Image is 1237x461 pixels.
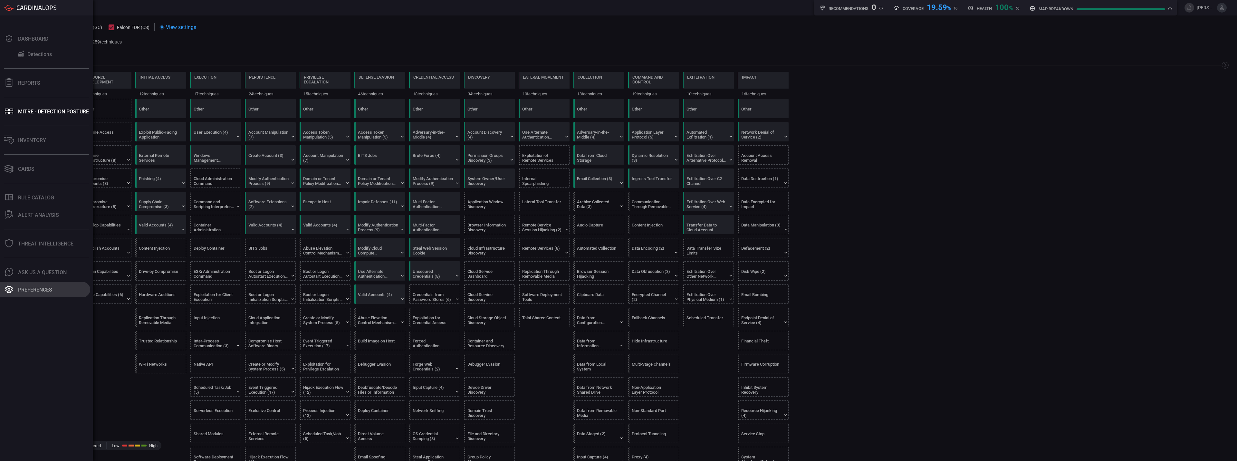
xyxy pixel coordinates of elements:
div: T1530: Data from Cloud Storage [573,145,624,165]
div: T1538: Cloud Service Dashboard (Not covered) [464,261,515,281]
div: Other [522,107,562,116]
div: T1546: Event Triggered Execution (Not covered) [300,331,350,350]
div: System Owner/User Discovery [467,176,508,186]
div: Permission Groups Discovery (3) [467,153,508,163]
div: T1190: Exploit Public-Facing Application [135,122,186,141]
div: 15 techniques [300,89,350,99]
div: T1092: Communication Through Removable Media (Not covered) [628,192,679,211]
div: T1547: Boot or Logon Autostart Execution (Not covered) [245,261,296,281]
div: T1659: Content Injection (Not covered) [628,215,679,234]
div: T1098: Account Manipulation [300,145,350,165]
div: T1037: Boot or Logon Initialization Scripts (Not covered) [245,284,296,304]
div: T1586: Compromise Accounts (Not covered) [81,168,131,188]
div: 100 [995,3,1013,11]
div: User Execution (4) [194,130,234,139]
div: T1106: Native API (Not covered) [190,354,241,373]
div: T1003: OS Credential Dumping (Not covered) [409,424,460,443]
div: T1195: Supply Chain Compromise [135,192,186,211]
div: T1548: Abuse Elevation Control Mechanism (Not covered) [354,308,405,327]
div: T1133: External Remote Services [135,145,186,165]
div: Ingress Tool Transfer [632,176,672,186]
div: T1484: Domain or Tenant Policy Modification [354,168,405,188]
div: T1115: Clipboard Data (Not covered) [573,284,624,304]
div: Cards [18,166,34,172]
div: T1578: Modify Cloud Compute Infrastructure [354,238,405,257]
div: T1030: Data Transfer Size Limits (Not covered) [683,238,734,257]
div: T1531: Account Access Removal (Not covered) [738,145,789,165]
div: Other [358,107,398,116]
div: T1052: Exfiltration Over Physical Medium (Not covered) [683,284,734,304]
div: T1485: Data Destruction (Not covered) [738,168,789,188]
div: 18 techniques [573,89,624,99]
div: T1580: Cloud Infrastructure Discovery (Not covered) [464,238,515,257]
div: T1559: Inter-Process Communication (Not covered) [190,331,241,350]
div: T1200: Hardware Additions (Not covered) [135,284,186,304]
div: TA0008: Lateral Movement [519,72,570,99]
div: Other [519,99,570,118]
div: T1587: Develop Capabilities (Not covered) [81,215,131,234]
div: T1025: Data from Removable Media (Not covered) [573,400,624,420]
div: Resource Development [85,75,127,84]
div: T1072: Software Deployment Tools (Not covered) [519,284,570,304]
div: T1020: Automated Exfiltration [683,122,734,141]
div: 10 techniques [519,89,570,99]
div: Other [194,107,234,116]
h5: Health [977,6,992,11]
div: T1555: Credentials from Password Stores (Not covered) [409,284,460,304]
div: 19.59 [927,3,951,11]
div: Access Token Manipulation (5) [303,130,343,139]
div: TA0002: Execution [190,72,241,99]
div: Other [139,107,179,116]
div: Acquire Infrastructure (8) [84,153,124,163]
div: T1568: Dynamic Resolution [628,145,679,165]
div: T1609: Container Administration Command (Not covered) [190,215,241,234]
div: TA0001: Initial Access [135,72,186,99]
div: T1197: BITS Jobs (Not covered) [245,238,296,257]
div: TA0009: Collection [573,72,624,99]
div: Other [245,99,296,118]
div: 10 techniques [683,89,734,99]
div: T1610: Deploy Container (Not covered) [190,238,241,257]
div: T1212: Exploitation for Credential Access (Not covered) [409,308,460,327]
div: T1136: Create Account [245,145,296,165]
div: T1080: Taint Shared Content (Not covered) [519,308,570,327]
div: Other [464,99,515,118]
div: Acquire Access [84,130,124,139]
div: T1132: Data Encoding (Not covered) [628,238,679,257]
div: T1037: Boot or Logon Initialization Scripts (Not covered) [300,284,350,304]
div: Brute Force (4) [413,153,453,163]
div: T1585: Establish Accounts (Not covered) [81,238,131,257]
div: 9 techniques [81,89,131,99]
div: T1552: Unsecured Credentials [409,261,460,281]
div: T1572: Protocol Tunneling (Not covered) [628,424,679,443]
div: T1491: Defacement (Not covered) [738,238,789,257]
div: Compromise Accounts (3) [84,176,124,186]
div: T1484: Domain or Tenant Policy Modification [300,168,350,188]
div: T1567: Exfiltration Over Web Service [683,192,734,211]
div: Other [354,99,405,118]
div: T1133: External Remote Services (Not covered) [245,424,296,443]
div: T1556: Modify Authentication Process [409,168,460,188]
div: TA0042: Resource Development (Not covered) [81,72,131,99]
div: T1665: Hide Infrastructure (Not covered) [628,331,679,350]
div: Other [683,99,734,118]
div: Other [84,107,124,116]
span: View settings [166,24,196,30]
div: T1008: Fallback Channels (Not covered) [628,308,679,327]
div: Other [686,107,727,116]
div: Phishing (4) [139,176,179,186]
div: Cloud Administration Command [194,176,234,186]
div: T1033: System Owner/User Discovery [464,168,515,188]
div: T1667: Email Bombing (Not covered) [738,284,789,304]
div: T1606: Forge Web Credentials (Not covered) [409,354,460,373]
div: TA0007: Discovery [464,72,515,99]
div: Windows Management Instrumentation [194,153,234,163]
div: T1574: Hijack Execution Flow (Not covered) [300,377,350,397]
div: T1546: Event Triggered Execution (Not covered) [245,377,296,397]
div: T1059: Command and Scripting Interpreter (Not covered) [190,192,241,211]
div: T1669: Wi-Fi Networks (Not covered) [135,354,186,373]
div: T1648: Serverless Execution (Not covered) [190,400,241,420]
div: T1053: Scheduled Task/Job (Not covered) [190,377,241,397]
span: % [947,5,951,11]
div: Rule Catalog [18,195,54,201]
